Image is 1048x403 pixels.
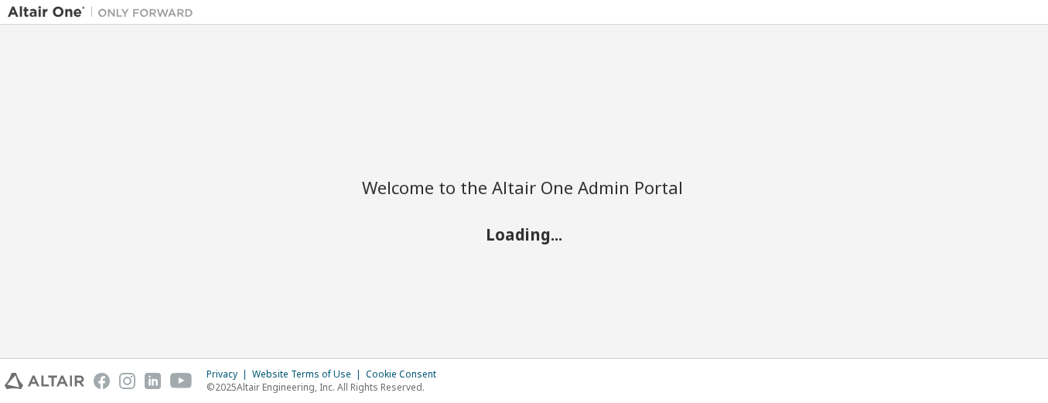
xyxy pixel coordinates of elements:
[366,368,445,381] div: Cookie Consent
[207,381,445,394] p: © 2025 Altair Engineering, Inc. All Rights Reserved.
[94,373,110,389] img: facebook.svg
[207,368,252,381] div: Privacy
[5,373,84,389] img: altair_logo.svg
[145,373,161,389] img: linkedin.svg
[252,368,366,381] div: Website Terms of Use
[119,373,135,389] img: instagram.svg
[8,5,201,20] img: Altair One
[170,373,193,389] img: youtube.svg
[362,224,687,244] h2: Loading...
[362,176,687,198] h2: Welcome to the Altair One Admin Portal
